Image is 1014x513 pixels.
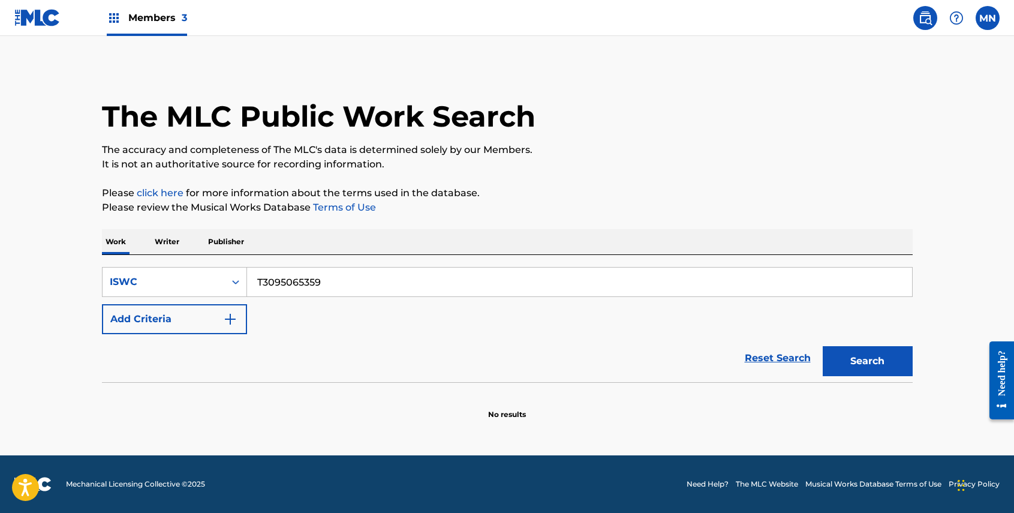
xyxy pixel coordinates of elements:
[913,6,937,30] a: Public Search
[102,143,913,157] p: The accuracy and completeness of The MLC's data is determined solely by our Members.
[311,202,376,213] a: Terms of Use
[739,345,817,371] a: Reset Search
[954,455,1014,513] iframe: Chat Widget
[823,346,913,376] button: Search
[736,479,798,490] a: The MLC Website
[488,395,526,420] p: No results
[687,479,729,490] a: Need Help?
[182,12,187,23] span: 3
[223,312,237,326] img: 9d2ae6d4665cec9f34b9.svg
[204,229,248,254] p: Publisher
[102,229,130,254] p: Work
[128,11,187,25] span: Members
[102,98,535,134] h1: The MLC Public Work Search
[102,304,247,334] button: Add Criteria
[107,11,121,25] img: Top Rightsholders
[102,267,913,382] form: Search Form
[137,187,183,199] a: click here
[918,11,932,25] img: search
[980,331,1014,430] iframe: Resource Center
[14,477,52,491] img: logo
[14,9,61,26] img: MLC Logo
[944,6,968,30] div: Help
[102,186,913,200] p: Please for more information about the terms used in the database.
[949,479,1000,490] a: Privacy Policy
[102,157,913,172] p: It is not an authoritative source for recording information.
[102,200,913,215] p: Please review the Musical Works Database
[66,479,205,490] span: Mechanical Licensing Collective © 2025
[958,467,965,503] div: Drag
[949,11,964,25] img: help
[976,6,1000,30] div: User Menu
[110,275,218,289] div: ISWC
[151,229,183,254] p: Writer
[805,479,941,490] a: Musical Works Database Terms of Use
